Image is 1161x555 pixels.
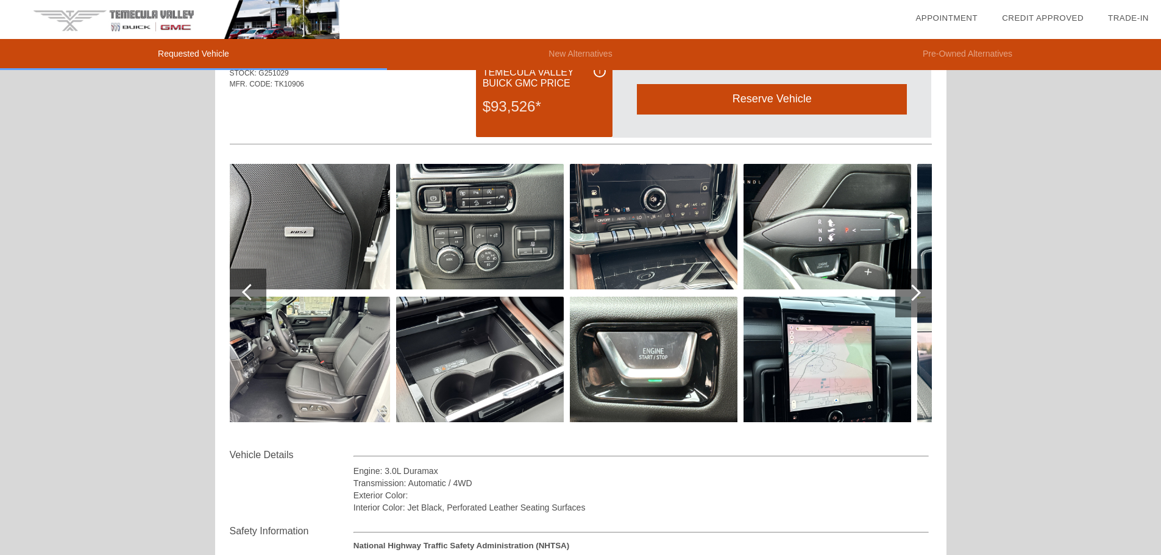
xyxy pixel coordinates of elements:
img: 37.jpg [744,297,911,422]
li: Pre-Owned Alternatives [774,39,1161,70]
div: Interior Color: Jet Black, Perforated Leather Seating Surfaces [353,501,929,514]
span: MFR. CODE: [230,80,273,88]
li: New Alternatives [387,39,774,70]
div: Quoted on [DATE] 1:01:25 PM [230,108,932,127]
img: 34.jpg [570,164,737,289]
div: Reserve Vehicle [637,84,907,114]
img: 38.jpg [917,164,1085,289]
a: Credit Approved [1002,13,1084,23]
a: Appointment [915,13,978,23]
img: 36.jpg [744,164,911,289]
div: Engine: 3.0L Duramax [353,465,929,477]
div: Exterior Color: [353,489,929,501]
span: TK10906 [274,80,304,88]
img: 31.jpg [222,297,390,422]
div: Vehicle Details [230,448,353,462]
div: Safety Information [230,524,353,539]
div: $93,526* [483,91,606,122]
img: 32.jpg [396,164,564,289]
div: Transmission: Automatic / 4WD [353,477,929,489]
img: 33.jpg [396,297,564,422]
img: 39.jpg [917,297,1085,422]
strong: National Highway Traffic Safety Administration (NHTSA) [353,541,569,550]
a: Trade-In [1108,13,1149,23]
img: 30.jpg [222,164,390,289]
img: 35.jpg [570,297,737,422]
